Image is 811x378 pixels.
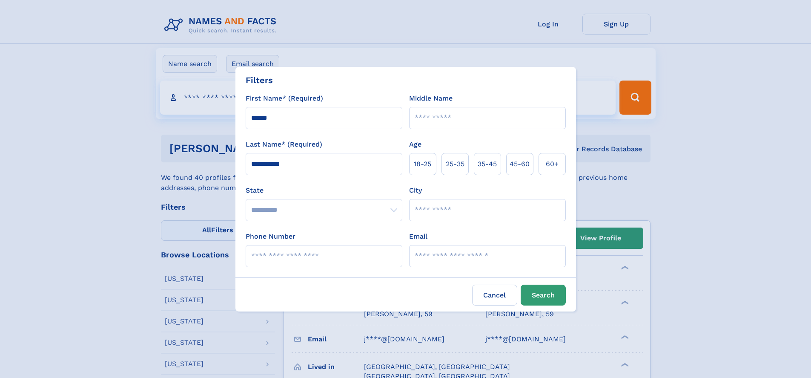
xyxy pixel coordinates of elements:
[510,159,530,169] span: 45‑60
[409,139,421,150] label: Age
[246,74,273,87] div: Filters
[521,285,566,306] button: Search
[246,185,402,196] label: State
[414,159,431,169] span: 18‑25
[246,139,322,150] label: Last Name* (Required)
[409,185,422,196] label: City
[446,159,464,169] span: 25‑35
[409,231,427,242] label: Email
[246,93,323,104] label: First Name* (Required)
[246,231,295,242] label: Phone Number
[472,285,517,306] label: Cancel
[478,159,497,169] span: 35‑45
[409,93,453,104] label: Middle Name
[546,159,559,169] span: 60+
